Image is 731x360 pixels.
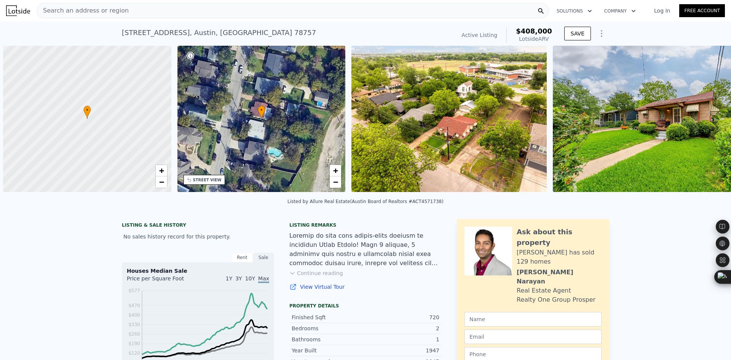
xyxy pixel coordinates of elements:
div: [STREET_ADDRESS] , Austin , [GEOGRAPHIC_DATA] 78757 [122,27,316,38]
div: 720 [365,314,439,321]
span: − [159,177,164,187]
div: Sale [253,253,274,262]
button: Continue reading [289,269,343,277]
a: Zoom in [156,165,167,176]
span: + [333,166,338,175]
div: Listed by Allure Real Estate (Austin Board of Realtors #ACT4571738) [287,199,444,204]
div: Loremip do sita cons adipis-elits doeiusm te incididun Utlab Etdolo! Magn 9 aliquae, 5 adminimv q... [289,231,442,268]
div: 1947 [365,347,439,354]
div: 2 [365,325,439,332]
a: Zoom out [330,176,341,188]
img: Sale: 154715766 Parcel: 101541776 [351,46,547,192]
a: Zoom in [330,165,341,176]
div: [PERSON_NAME] has sold 129 homes [517,248,602,266]
div: No sales history record for this property. [122,230,274,243]
span: 3Y [235,275,242,282]
tspan: $470 [128,303,140,308]
div: Ask about this property [517,227,602,248]
a: Log In [645,7,679,14]
a: Zoom out [156,176,167,188]
div: STREET VIEW [193,177,222,183]
div: Finished Sqft [292,314,365,321]
div: LISTING & SALE HISTORY [122,222,274,230]
span: + [159,166,164,175]
input: Email [464,330,602,344]
div: Real Estate Agent [517,286,571,295]
tspan: $577 [128,288,140,293]
span: − [333,177,338,187]
div: Rent [231,253,253,262]
div: 1 [365,336,439,343]
button: Solutions [551,4,598,18]
tspan: $260 [128,331,140,337]
span: Max [258,275,269,283]
span: 10Y [245,275,255,282]
div: [PERSON_NAME] Narayan [517,268,602,286]
span: 1Y [226,275,232,282]
div: Year Built [292,347,365,354]
tspan: $400 [128,312,140,318]
span: $408,000 [516,27,552,35]
button: Show Options [594,26,609,41]
a: View Virtual Tour [289,283,442,291]
tspan: $330 [128,322,140,327]
div: Houses Median Sale [127,267,269,275]
img: Lotside [6,5,30,16]
div: Listing remarks [289,222,442,228]
div: Realty One Group Prosper [517,295,595,304]
div: Lotside ARV [516,35,552,43]
tspan: $120 [128,350,140,356]
input: Name [464,312,602,326]
div: • [258,106,265,119]
button: Company [598,4,642,18]
div: Bathrooms [292,336,365,343]
span: Active Listing [461,32,497,38]
div: Property details [289,303,442,309]
span: • [258,107,265,114]
tspan: $190 [128,341,140,346]
button: SAVE [564,27,591,40]
div: Bedrooms [292,325,365,332]
a: Free Account [679,4,725,17]
span: • [83,107,91,114]
div: • [83,106,91,119]
div: Price per Square Foot [127,275,198,287]
span: Search an address or region [37,6,129,15]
